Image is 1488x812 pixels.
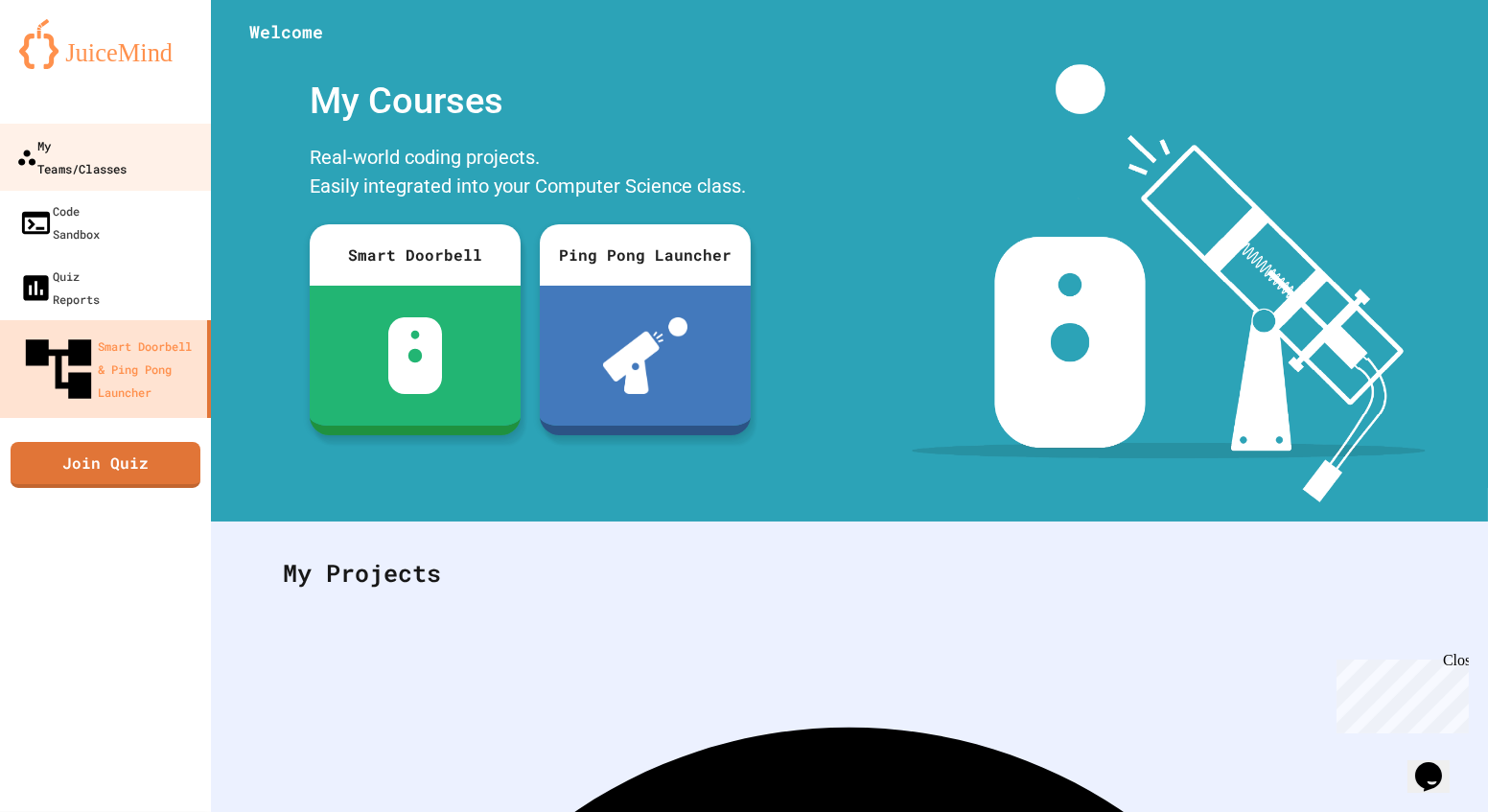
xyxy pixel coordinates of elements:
div: My Projects [264,536,1435,611]
img: banner-image-my-projects.png [912,64,1426,502]
iframe: chat widget [1329,652,1469,733]
div: Smart Doorbell & Ping Pong Launcher [19,330,199,408]
div: Quiz Reports [19,265,100,311]
div: Chat with us now!Close [8,8,132,122]
div: My Courses [300,64,760,138]
div: Smart Doorbell [310,224,521,286]
img: ppl-with-ball.png [603,317,688,394]
div: Code Sandbox [19,199,100,245]
a: Join Quiz [11,442,200,488]
div: Real-world coding projects. Easily integrated into your Computer Science class. [300,138,760,210]
div: Ping Pong Launcher [540,224,751,286]
img: logo-orange.svg [19,19,192,69]
div: My Teams/Classes [16,133,127,180]
iframe: chat widget [1407,735,1469,793]
img: sdb-white.svg [388,317,443,394]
